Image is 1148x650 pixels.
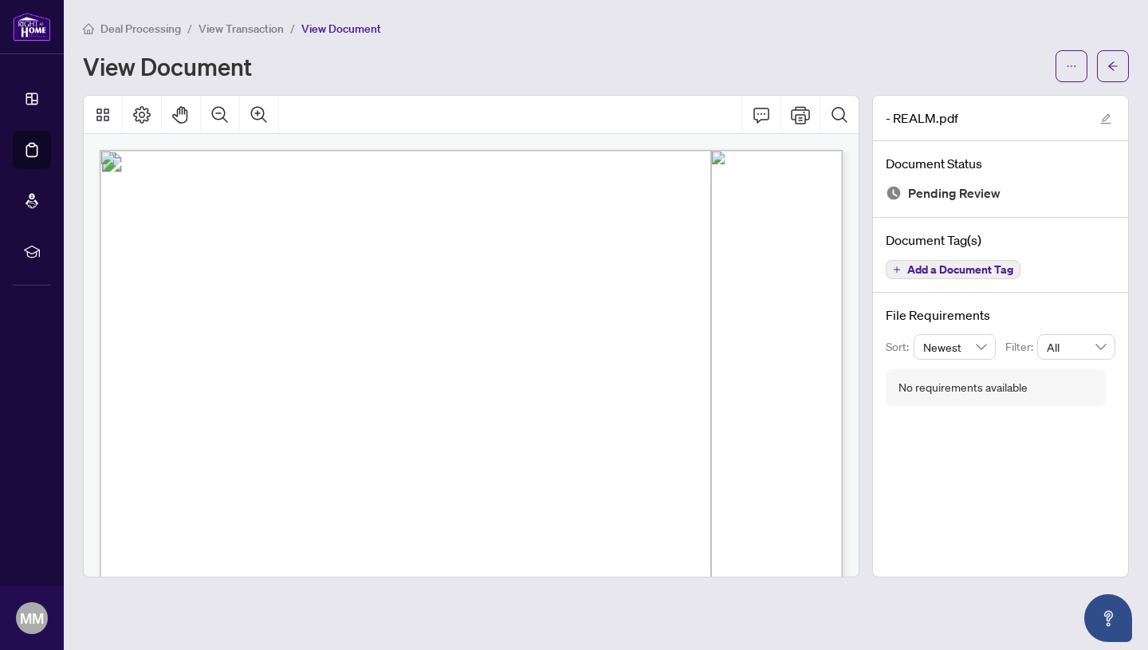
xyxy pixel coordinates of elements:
[100,22,181,36] span: Deal Processing
[886,185,902,201] img: Document Status
[886,230,1115,250] h4: Document Tag(s)
[1084,594,1132,642] button: Open asap
[886,305,1115,325] h4: File Requirements
[83,53,252,79] h1: View Document
[893,266,901,274] span: plus
[908,183,1001,204] span: Pending Review
[187,19,192,37] li: /
[886,108,958,128] span: - REALM.pdf
[886,260,1020,279] button: Add a Document Tag
[923,335,987,359] span: Newest
[1066,61,1077,72] span: ellipsis
[1100,113,1111,124] span: edit
[301,22,381,36] span: View Document
[886,154,1115,173] h4: Document Status
[1005,338,1037,356] p: Filter:
[1047,335,1106,359] span: All
[898,379,1028,396] div: No requirements available
[907,264,1013,275] span: Add a Document Tag
[20,607,44,629] span: MM
[886,338,914,356] p: Sort:
[290,19,295,37] li: /
[1107,61,1119,72] span: arrow-left
[199,22,284,36] span: View Transaction
[83,23,94,34] span: home
[13,12,51,41] img: logo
